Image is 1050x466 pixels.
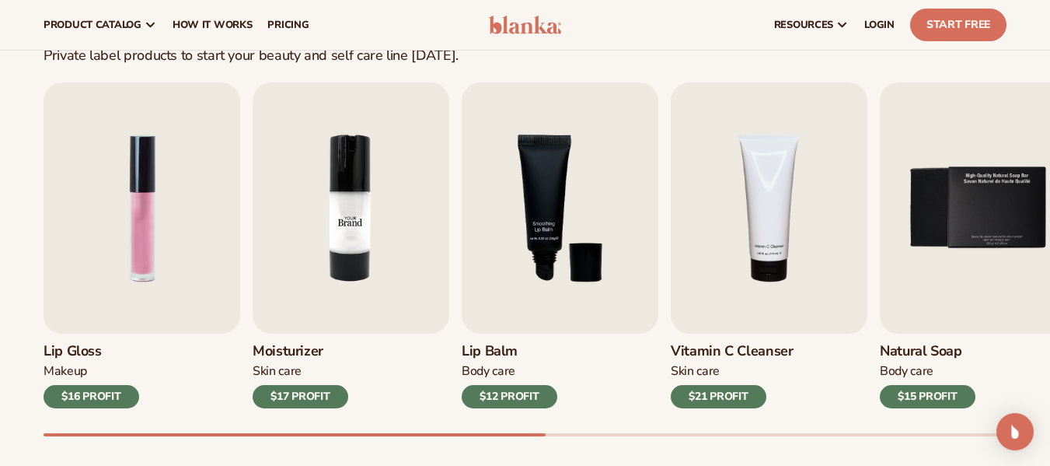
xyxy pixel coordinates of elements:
div: $21 PROFIT [671,385,766,408]
div: Private label products to start your beauty and self care line [DATE]. [44,47,459,65]
div: $17 PROFIT [253,385,348,408]
img: logo [489,16,562,34]
div: Skin Care [671,363,794,380]
div: $12 PROFIT [462,385,557,408]
span: resources [774,19,833,31]
h3: Vitamin C Cleanser [671,343,794,360]
h3: Natural Soap [880,343,975,360]
div: Body Care [880,363,975,380]
div: Open Intercom Messenger [996,413,1034,450]
div: $15 PROFIT [880,385,975,408]
div: Body Care [462,363,557,380]
a: 2 / 9 [253,82,449,408]
a: 4 / 9 [671,82,867,408]
span: pricing [267,19,309,31]
div: $16 PROFIT [44,385,139,408]
a: 3 / 9 [462,82,658,408]
a: Start Free [910,9,1006,41]
h3: Moisturizer [253,343,348,360]
div: Makeup [44,363,139,380]
a: 1 / 9 [44,82,240,408]
h3: Lip Balm [462,343,557,360]
div: Skin Care [253,363,348,380]
span: How It Works [173,19,253,31]
span: LOGIN [864,19,895,31]
h3: Lip Gloss [44,343,139,360]
span: product catalog [44,19,141,31]
img: Shopify Image 6 [253,82,449,334]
